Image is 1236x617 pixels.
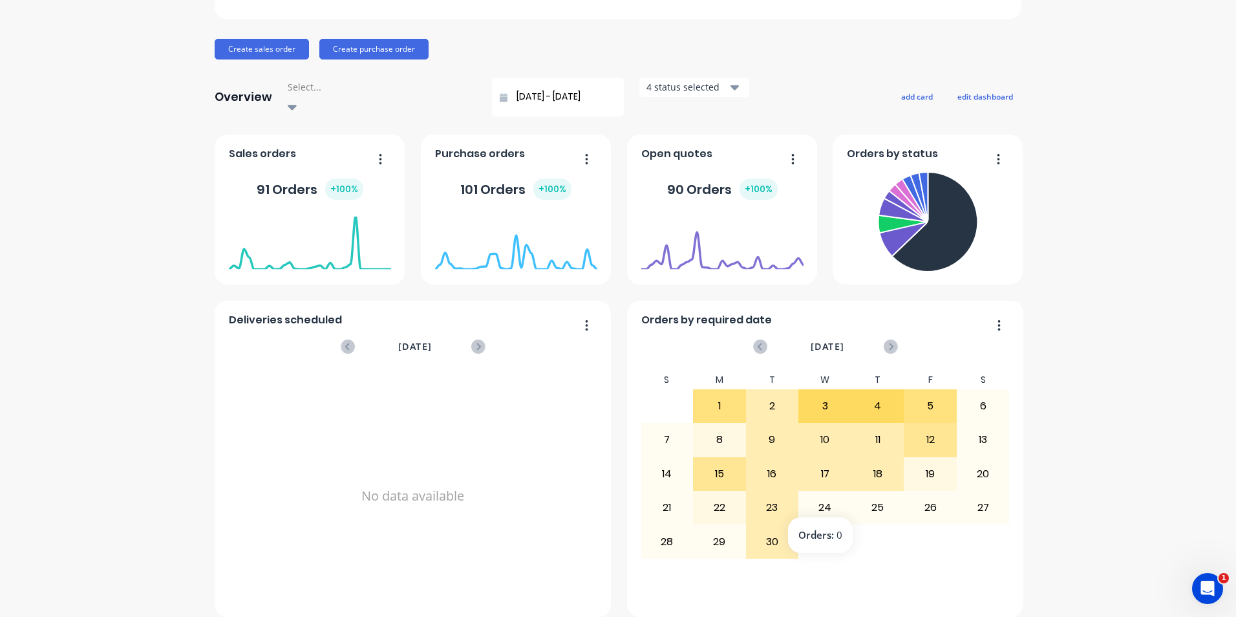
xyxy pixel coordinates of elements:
div: 14 [641,458,693,490]
button: edit dashboard [949,88,1021,105]
div: 91 Orders [257,179,363,200]
div: 3 [799,390,851,422]
div: 27 [957,492,1009,524]
div: W [798,371,851,389]
div: 28 [641,525,693,557]
div: T [851,371,904,389]
div: 19 [904,458,956,490]
div: 26 [904,492,956,524]
div: 101 Orders [460,179,571,200]
div: 11 [852,424,904,456]
div: 16 [747,458,798,490]
div: 23 [747,492,798,524]
span: [DATE] [811,340,844,354]
div: 30 [747,525,798,557]
div: 7 [641,424,693,456]
div: 4 [852,390,904,422]
div: 4 status selected [646,80,728,94]
div: + 100 % [533,179,571,200]
div: Overview [215,84,272,110]
iframe: Intercom live chat [1192,573,1223,604]
div: 12 [904,424,956,456]
span: [DATE] [398,340,432,354]
span: 1 [1219,573,1229,583]
div: 13 [957,424,1009,456]
div: 20 [957,458,1009,490]
div: 1 [694,390,745,422]
div: 10 [799,424,851,456]
span: Purchase orders [435,146,525,162]
div: 5 [904,390,956,422]
div: M [693,371,746,389]
div: 6 [957,390,1009,422]
div: + 100 % [325,179,363,200]
div: 22 [694,492,745,524]
div: T [746,371,799,389]
div: 8 [694,424,745,456]
div: F [904,371,957,389]
button: Create sales order [215,39,309,60]
button: add card [893,88,941,105]
span: Orders by status [847,146,938,162]
button: Create purchase order [319,39,429,60]
div: 90 Orders [667,179,778,200]
div: 9 [747,424,798,456]
span: Open quotes [641,146,712,162]
div: 25 [852,492,904,524]
button: 4 status selected [639,78,749,97]
div: 24 [799,492,851,524]
div: 2 [747,390,798,422]
div: 15 [694,458,745,490]
div: 29 [694,525,745,557]
div: 21 [641,492,693,524]
div: 17 [799,458,851,490]
div: S [641,371,694,389]
div: 18 [852,458,904,490]
span: Deliveries scheduled [229,312,342,328]
span: Sales orders [229,146,296,162]
div: S [957,371,1010,389]
div: + 100 % [740,179,778,200]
